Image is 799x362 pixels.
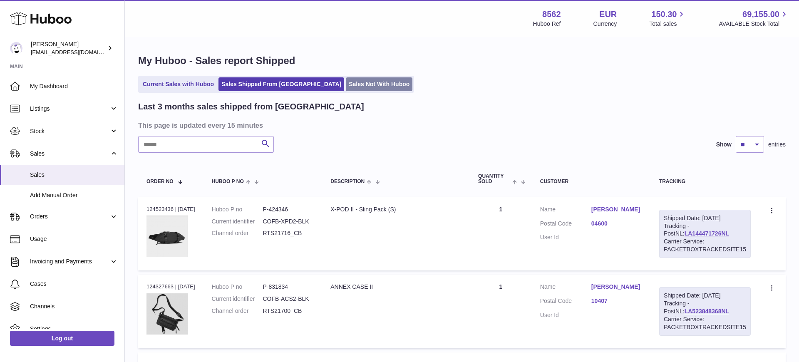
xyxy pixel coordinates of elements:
[10,331,114,346] a: Log out
[212,206,263,213] dt: Huboo P no
[138,54,786,67] h1: My Huboo - Sales report Shipped
[540,311,591,319] dt: User Id
[140,77,217,91] a: Current Sales with Huboo
[664,214,746,222] div: Shipped Date: [DATE]
[470,197,532,270] td: 1
[10,42,22,55] img: fumi@codeofbell.com
[659,179,751,184] div: Tracking
[664,315,746,331] div: Carrier Service: PACKETBOXTRACKEDSITE15
[651,9,677,20] span: 150.30
[659,210,751,258] div: Tracking - PostNL:
[659,287,751,335] div: Tracking - PostNL:
[330,179,365,184] span: Description
[664,292,746,300] div: Shipped Date: [DATE]
[330,283,462,291] div: ANNEX CASE II
[31,40,106,56] div: [PERSON_NAME]
[30,325,118,333] span: Settings
[346,77,412,91] a: Sales Not With Huboo
[470,275,532,348] td: 1
[478,174,510,184] span: Quantity Sold
[212,295,263,303] dt: Current identifier
[540,220,591,230] dt: Postal Code
[591,206,643,213] a: [PERSON_NAME]
[212,229,263,237] dt: Channel order
[30,235,118,243] span: Usage
[742,9,779,20] span: 69,155.00
[330,206,462,213] div: X-POD II - Sling Pack (S)
[719,20,789,28] span: AVAILABLE Stock Total
[30,213,109,221] span: Orders
[212,218,263,226] dt: Current identifier
[146,283,195,290] div: 124327663 | [DATE]
[30,127,109,135] span: Stock
[599,9,617,20] strong: EUR
[591,283,643,291] a: [PERSON_NAME]
[30,280,118,288] span: Cases
[31,49,122,55] span: [EMAIL_ADDRESS][DOMAIN_NAME]
[212,307,263,315] dt: Channel order
[719,9,789,28] a: 69,155.00 AVAILABLE Stock Total
[685,308,729,315] a: LA523848368NL
[533,20,561,28] div: Huboo Ref
[540,283,591,293] dt: Name
[768,141,786,149] span: entries
[218,77,344,91] a: Sales Shipped From [GEOGRAPHIC_DATA]
[146,179,174,184] span: Order No
[146,216,188,257] img: 85621648773319.png
[30,258,109,265] span: Invoicing and Payments
[30,82,118,90] span: My Dashboard
[138,101,364,112] h2: Last 3 months sales shipped from [GEOGRAPHIC_DATA]
[593,20,617,28] div: Currency
[146,206,195,213] div: 124523436 | [DATE]
[540,206,591,216] dt: Name
[591,297,643,305] a: 10407
[664,238,746,253] div: Carrier Service: PACKETBOXTRACKEDSITE15
[30,105,109,113] span: Listings
[30,302,118,310] span: Channels
[212,179,244,184] span: Huboo P no
[540,233,591,241] dt: User Id
[649,9,686,28] a: 150.30 Total sales
[30,150,109,158] span: Sales
[30,171,118,179] span: Sales
[540,179,643,184] div: Customer
[146,293,188,335] img: 85621699890031.png
[263,307,314,315] dd: RTS21700_CB
[30,191,118,199] span: Add Manual Order
[138,121,784,130] h3: This page is updated every 15 minutes
[263,229,314,237] dd: RTS21716_CB
[263,218,314,226] dd: COFB-XPD2-BLK
[685,230,729,237] a: LA144471726NL
[212,283,263,291] dt: Huboo P no
[263,295,314,303] dd: COFB-ACS2-BLK
[591,220,643,228] a: 04600
[542,9,561,20] strong: 8562
[716,141,732,149] label: Show
[263,283,314,291] dd: P-831834
[263,206,314,213] dd: P-424346
[540,297,591,307] dt: Postal Code
[649,20,686,28] span: Total sales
